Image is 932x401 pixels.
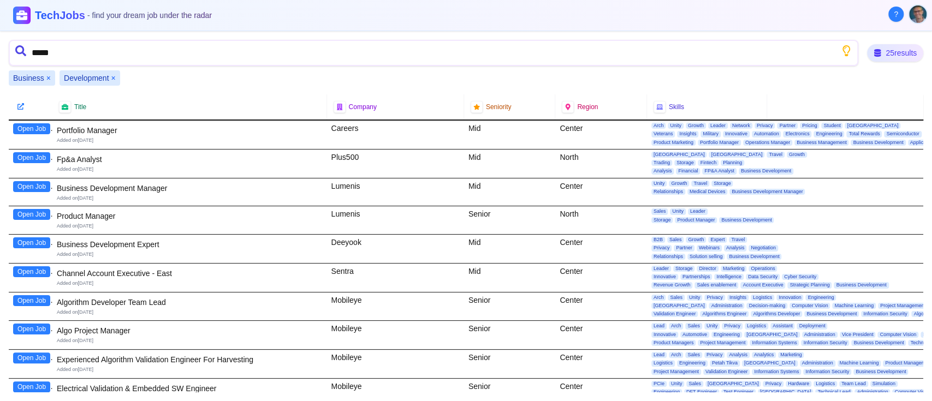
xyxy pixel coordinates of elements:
span: Business Development [851,340,906,346]
span: Logistics [651,360,675,366]
span: [GEOGRAPHIC_DATA] [651,152,707,158]
span: Semiconductor [884,131,921,137]
span: Information Security [801,340,849,346]
div: Careers [327,121,464,149]
div: Mid [464,149,556,178]
span: Administration [802,332,838,338]
span: Innovative [651,274,678,280]
span: Growth [686,237,706,243]
div: Senior [464,206,556,234]
span: Business Development [853,369,908,375]
div: Added on [DATE] [57,366,323,373]
div: Added on [DATE] [57,195,323,202]
span: Partnerships [680,274,713,280]
span: Innovative [723,131,750,137]
span: Deployment [797,323,827,329]
div: Mid [464,121,556,149]
span: Information Security [803,369,851,375]
span: Product Marketing [651,140,696,146]
span: Growth [787,152,807,158]
button: Open Job [13,352,50,363]
span: [GEOGRAPHIC_DATA] [845,123,900,129]
span: Business Development [851,140,905,146]
div: Product Manager [57,211,323,222]
div: Sentra [327,264,464,292]
span: Engineering [711,332,742,338]
span: Solution selling [687,254,725,260]
div: Business Development Expert [57,239,323,250]
button: Open Job [13,181,50,192]
button: User menu [908,4,928,24]
span: Business Management [794,140,849,146]
span: DFT Engineer [684,389,719,395]
span: Logistics [745,323,768,329]
span: Hardware [786,381,811,387]
span: Unity [687,295,703,301]
span: Travel [729,237,747,243]
span: Privacy [651,245,672,251]
span: Partner [674,245,694,251]
span: Cyber Security [782,274,818,280]
span: Simulation [870,381,898,387]
span: Innovative [651,332,678,338]
span: Unity [704,323,720,329]
span: Sales [667,237,684,243]
span: Team Lead [839,381,868,387]
span: Development [64,73,109,83]
span: Planning [721,160,744,166]
span: Privacy [704,352,725,358]
span: ? [894,9,898,20]
span: Business Development [739,168,793,174]
div: Center [555,235,647,263]
span: Business Development [727,254,781,260]
span: Automation [752,131,781,137]
span: Algorithms Developer [751,311,802,317]
span: Sales [686,381,703,387]
span: PCIe [651,381,667,387]
h1: TechJobs [35,8,212,23]
span: Business Development Manager [729,189,805,195]
span: Product Manager [675,217,717,223]
div: Mobileye [327,292,464,321]
span: Privacy [704,295,725,301]
span: Business [13,73,44,83]
div: Mid [464,178,556,206]
span: Growth [669,181,689,187]
span: Arch [669,323,684,329]
div: Center [555,178,647,206]
div: Mobileye [327,321,464,349]
span: Arch [651,295,666,301]
button: About Techjobs [888,7,904,22]
span: Student [821,123,842,129]
span: Business Development [804,311,859,317]
span: Insights [677,131,698,137]
button: Open Job [13,152,50,163]
span: Unity [668,123,684,129]
span: Strategic Planning [787,282,832,288]
span: Intelligence [714,274,744,280]
span: Skills [669,103,684,111]
span: Automotive [680,332,709,338]
span: Machine Learning [832,303,876,309]
span: Company [349,103,377,111]
span: Administration [709,303,744,309]
span: Account Executive [740,282,785,288]
span: Validation Engineer [651,311,698,317]
span: Region [577,103,598,111]
span: Information Security [861,311,909,317]
span: Unity [670,208,686,214]
button: Show search tips [841,45,852,56]
span: Storage [673,266,695,272]
span: Unity [651,181,667,187]
div: Added on [DATE] [57,251,323,258]
button: Remove Business filter [46,73,51,83]
span: Information Systems [752,369,801,375]
span: Leader [651,266,671,272]
div: Senior [464,350,556,378]
span: Engineering [814,131,844,137]
button: Open Job [13,209,50,220]
span: Arch [669,352,684,358]
span: Sales [685,323,702,329]
span: Partner [777,123,798,129]
span: Administration [854,389,890,395]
